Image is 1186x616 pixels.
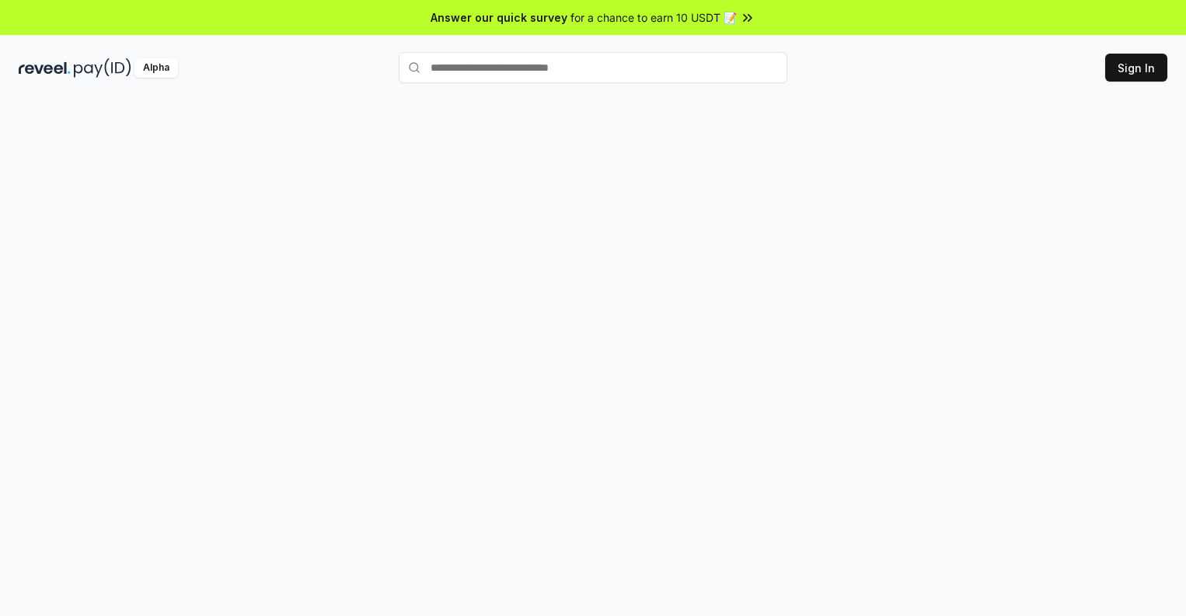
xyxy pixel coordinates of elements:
[1105,54,1167,82] button: Sign In
[74,58,131,78] img: pay_id
[19,58,71,78] img: reveel_dark
[431,9,567,26] span: Answer our quick survey
[570,9,737,26] span: for a chance to earn 10 USDT 📝
[134,58,178,78] div: Alpha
